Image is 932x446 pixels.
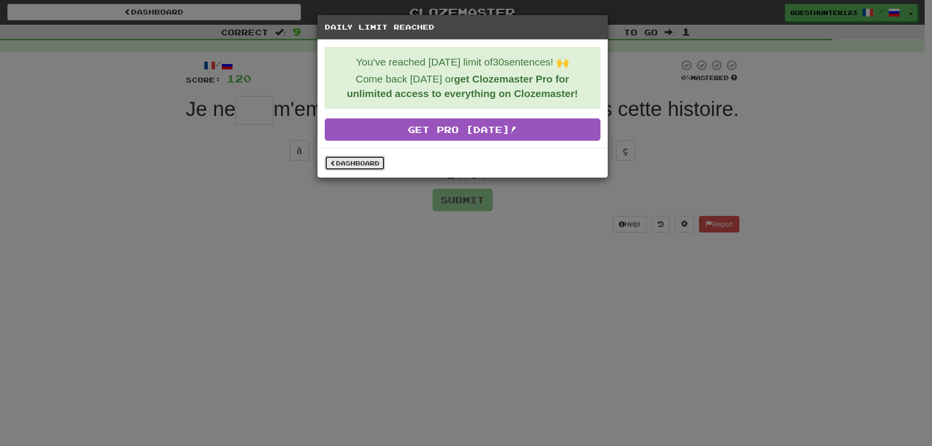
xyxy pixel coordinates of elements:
h5: Daily Limit Reached [325,22,600,32]
p: You've reached [DATE] limit of 30 sentences! 🙌 [333,55,593,69]
a: Dashboard [325,156,385,170]
strong: get Clozemaster Pro for unlimited access to everything on Clozemaster! [347,73,578,99]
a: Get Pro [DATE]! [325,118,600,141]
p: Come back [DATE] or [333,72,593,101]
